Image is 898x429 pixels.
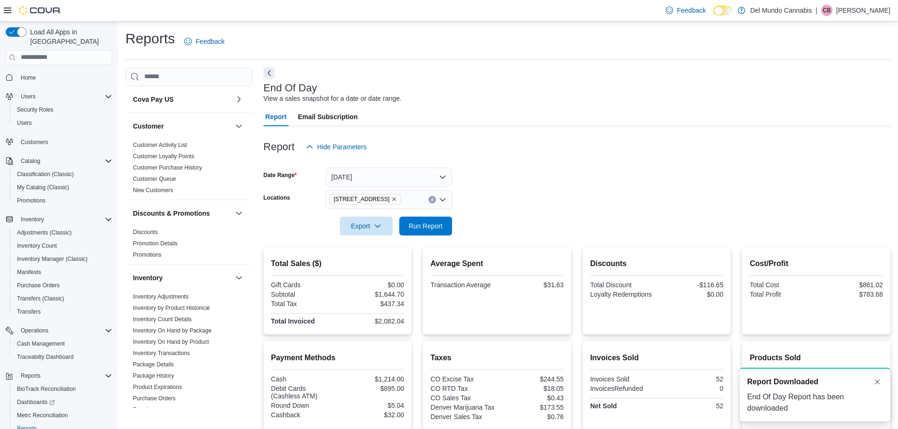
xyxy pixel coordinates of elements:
div: CO RTD Tax [430,385,495,392]
h2: Invoices Sold [590,352,724,364]
button: Clear input [428,196,436,203]
button: Traceabilty Dashboard [9,350,116,364]
span: [STREET_ADDRESS] [334,194,390,204]
span: Catalog [21,157,40,165]
button: Hide Parameters [302,138,371,156]
h2: Cost/Profit [750,258,883,269]
button: Customer [133,121,231,131]
a: Customer Queue [133,176,176,182]
span: Promotions [13,195,112,206]
a: Dashboards [9,396,116,409]
a: Manifests [13,267,45,278]
label: Locations [264,194,290,202]
button: Customers [2,135,116,149]
a: Inventory Transactions [133,350,190,356]
span: Inventory Count Details [133,316,192,323]
button: Users [2,90,116,103]
h3: Cova Pay US [133,95,173,104]
span: Transfers (Classic) [17,295,64,302]
a: Product Expirations [133,384,182,390]
h2: Taxes [430,352,564,364]
a: Customer Activity List [133,142,187,148]
a: Transfers (Classic) [13,293,68,304]
div: Notification [747,376,883,388]
span: Classification (Classic) [13,169,112,180]
span: Package History [133,372,174,380]
span: Users [13,117,112,129]
button: Cova Pay US [233,94,245,105]
a: Transfers [13,306,44,317]
span: Manifests [13,267,112,278]
span: Email Subscription [298,107,358,126]
button: Transfers (Classic) [9,292,116,305]
div: $32.00 [339,411,404,419]
span: Traceabilty Dashboard [13,351,112,363]
button: Dismiss toast [872,376,883,388]
div: $5.04 [339,402,404,409]
div: $173.55 [499,404,564,411]
div: Cashback [271,411,336,419]
a: Discounts [133,229,158,235]
a: Security Roles [13,104,57,115]
button: Remove 2394 S Broadway from selection in this group [391,196,397,202]
span: My Catalog (Classic) [13,182,112,193]
span: BioTrack Reconciliation [13,383,112,395]
h3: End Of Day [264,82,317,94]
button: Inventory [233,272,245,283]
span: Inventory Manager (Classic) [13,253,112,265]
div: -$116.65 [659,281,723,289]
button: Run Report [399,217,452,235]
span: Promotions [17,197,46,204]
div: 0 [659,385,723,392]
div: Cody Brumfield [821,5,832,16]
span: Reports [21,372,41,380]
button: Operations [17,325,52,336]
div: $2,082.04 [339,317,404,325]
h3: Report [264,141,295,153]
span: Run Report [409,221,443,231]
a: Inventory Count [13,240,61,251]
span: Metrc Reconciliation [13,410,112,421]
button: Users [17,91,39,102]
span: Home [21,74,36,81]
a: Feedback [181,32,228,51]
span: 2394 S Broadway [330,194,402,204]
button: Next [264,67,275,79]
div: Cash [271,375,336,383]
span: Users [21,93,35,100]
div: $18.05 [499,385,564,392]
div: $0.76 [499,413,564,421]
a: Cash Management [13,338,68,349]
span: Inventory Manager (Classic) [17,255,88,263]
span: BioTrack Reconciliation [17,385,76,393]
div: Total Cost [750,281,814,289]
a: Adjustments (Classic) [13,227,75,238]
a: Promotion Details [133,240,178,247]
div: CO Sales Tax [430,394,495,402]
div: $0.00 [659,291,723,298]
div: Discounts & Promotions [125,227,252,264]
a: Home [17,72,40,83]
div: 52 [659,375,723,383]
span: Home [17,72,112,83]
button: Adjustments (Classic) [9,226,116,239]
span: Manifests [17,268,41,276]
button: Purchase Orders [9,279,116,292]
div: $0.00 [339,281,404,289]
div: Debit Cards (Cashless ATM) [271,385,336,400]
span: Feedback [677,6,706,15]
span: Customers [17,136,112,148]
div: Invoices Sold [590,375,655,383]
span: Metrc Reconciliation [17,412,68,419]
button: Open list of options [439,196,446,203]
img: Cova [19,6,61,15]
button: Operations [2,324,116,337]
span: Dashboards [13,397,112,408]
span: Customer Loyalty Points [133,153,194,160]
span: My Catalog (Classic) [17,184,69,191]
div: $783.68 [818,291,883,298]
a: Dashboards [13,397,58,408]
a: Inventory On Hand by Package [133,327,212,334]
